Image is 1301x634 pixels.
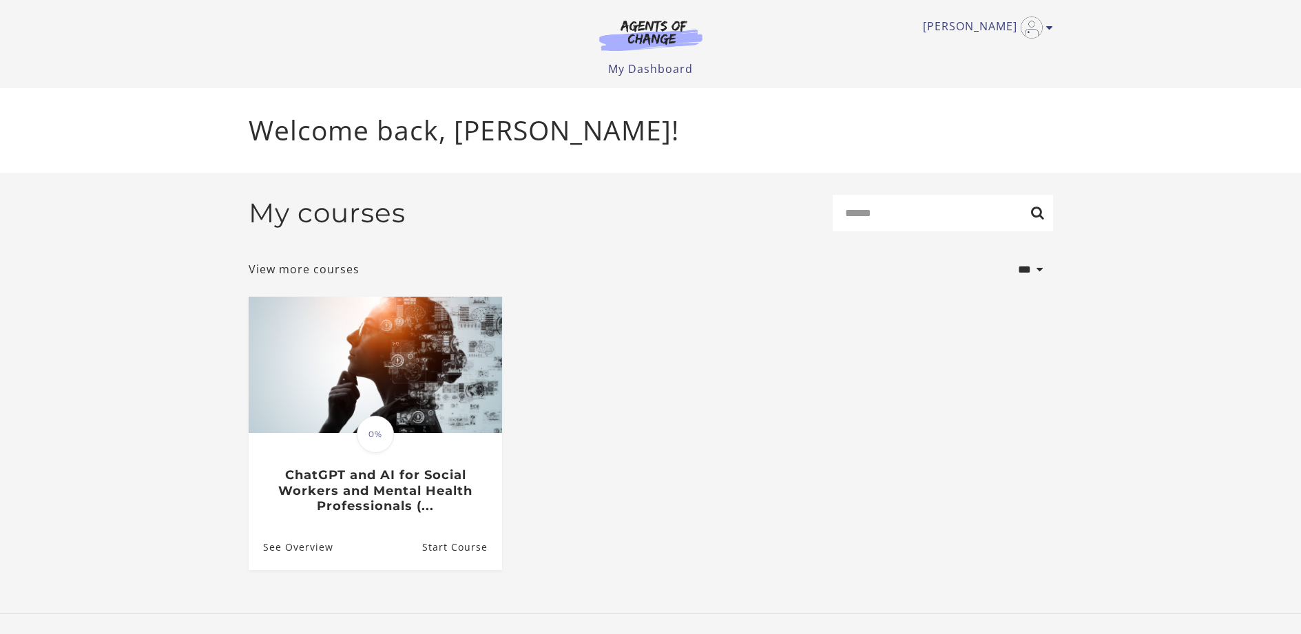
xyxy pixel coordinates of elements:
a: Toggle menu [923,17,1046,39]
h3: ChatGPT and AI for Social Workers and Mental Health Professionals (... [263,467,487,514]
img: Agents of Change Logo [585,19,717,51]
p: Welcome back, [PERSON_NAME]! [249,110,1053,151]
h2: My courses [249,197,406,229]
a: My Dashboard [608,61,693,76]
a: ChatGPT and AI for Social Workers and Mental Health Professionals (...: Resume Course [421,525,501,569]
a: ChatGPT and AI for Social Workers and Mental Health Professionals (...: See Overview [249,525,333,569]
a: View more courses [249,261,360,277]
span: 0% [357,416,394,453]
